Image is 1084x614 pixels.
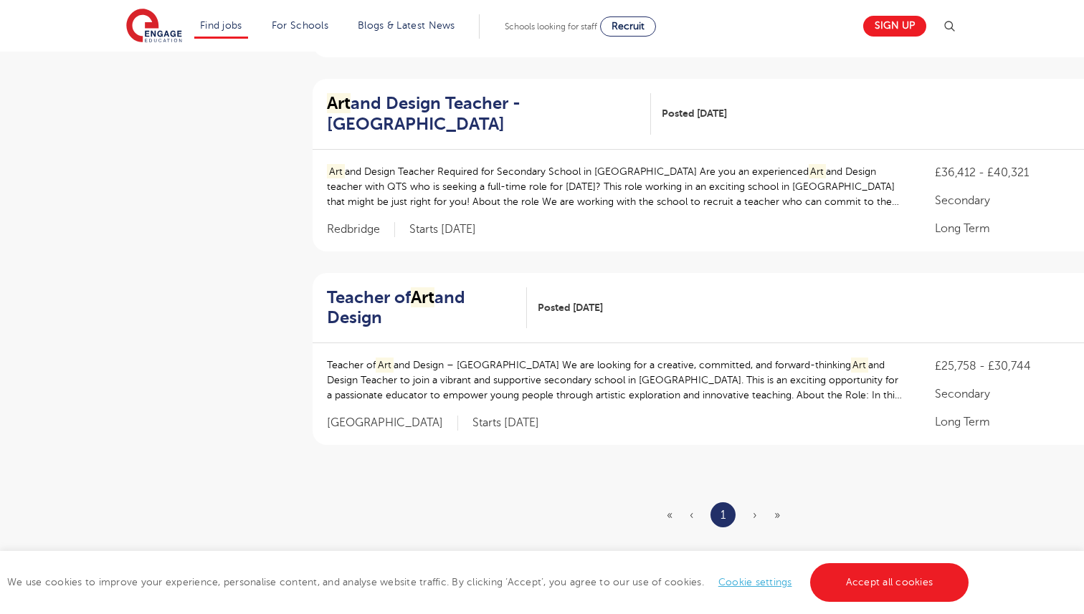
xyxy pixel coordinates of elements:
a: Blogs & Latest News [358,20,455,31]
p: Starts [DATE] [472,416,539,431]
mark: Art [327,164,345,179]
span: Recruit [612,21,645,32]
span: Schools looking for staff [505,21,597,32]
span: [GEOGRAPHIC_DATA] [327,416,458,431]
a: Accept all cookies [810,563,969,602]
a: 1 [721,506,726,524]
a: Sign up [863,16,926,37]
a: For Schools [272,20,328,31]
span: « [667,509,672,522]
a: Artand Design Teacher - [GEOGRAPHIC_DATA] [327,93,651,135]
span: Redbridge [327,222,395,237]
a: Cookie settings [718,577,792,587]
mark: Art [809,164,827,179]
span: » [774,509,780,522]
img: Engage Education [126,9,182,44]
mark: Art [327,93,351,113]
mark: Art [851,358,869,373]
p: and Design Teacher Required for Secondary School in [GEOGRAPHIC_DATA] Are you an experienced and ... [327,164,906,209]
h2: and Design Teacher - [GEOGRAPHIC_DATA] [327,93,640,135]
span: › [753,509,757,522]
span: Posted [DATE] [662,106,727,121]
mark: Art [376,358,394,373]
span: ‹ [690,509,693,522]
a: Recruit [600,16,656,37]
span: We use cookies to improve your experience, personalise content, and analyse website traffic. By c... [7,577,972,587]
p: Starts [DATE] [409,222,476,237]
a: Find jobs [200,20,242,31]
p: Teacher of and Design – [GEOGRAPHIC_DATA] We are looking for a creative, committed, and forward-t... [327,358,906,403]
h2: Teacher of and Design [327,287,515,329]
span: Posted [DATE] [538,300,603,315]
mark: Art [411,287,434,307]
a: Teacher ofArtand Design [327,287,527,329]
